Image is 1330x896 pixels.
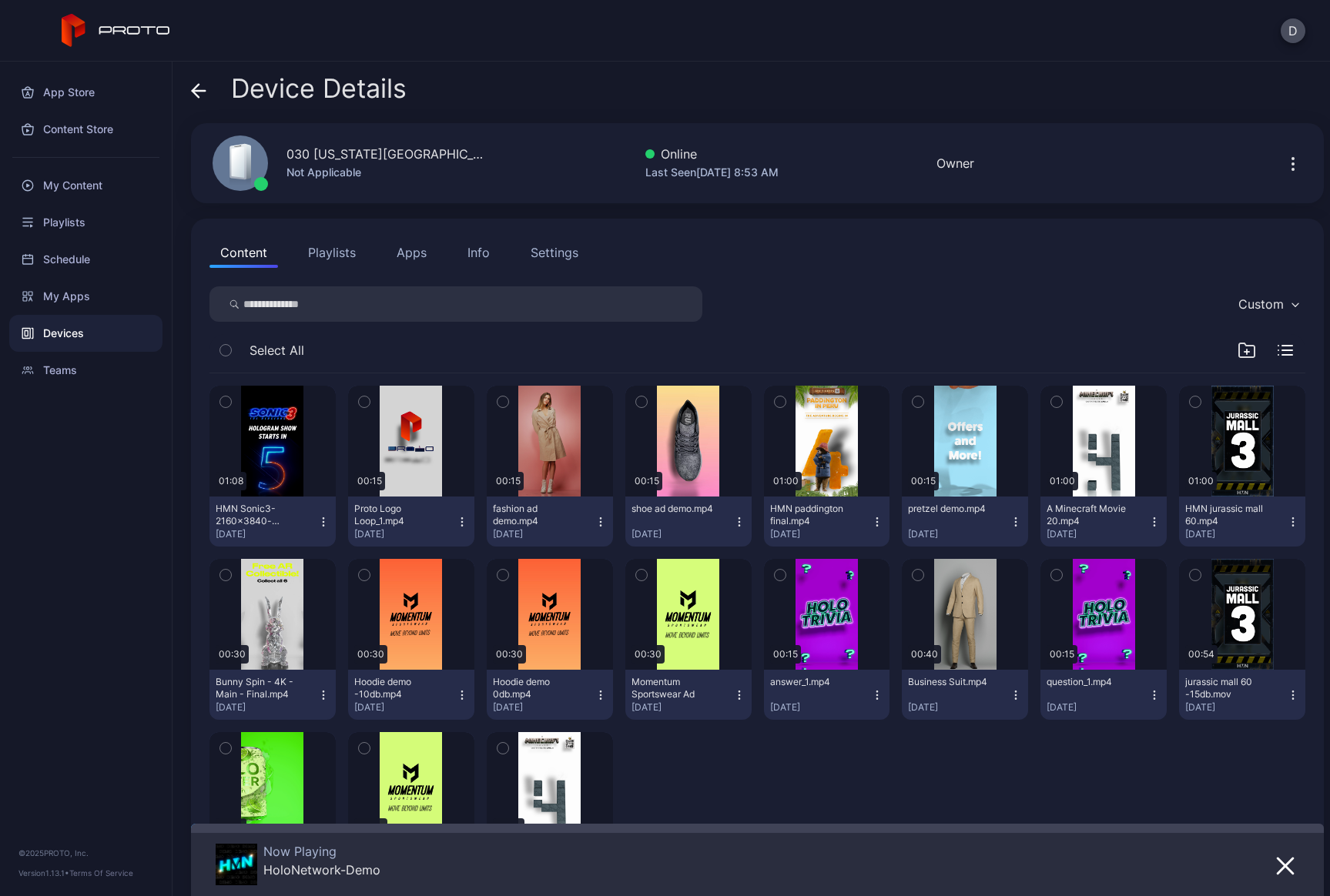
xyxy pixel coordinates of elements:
button: Hoodie demo 0db.mp4[DATE] [487,670,613,720]
div: Proto Logo Loop_1.mp4 [354,503,439,527]
button: jurassic mall 60 -15db.mov[DATE] [1179,670,1305,720]
button: question_1.mp4[DATE] [1040,670,1167,720]
div: Info [467,243,490,262]
button: Hoodie demo -10db.mp4[DATE] [348,670,474,720]
div: 030 [US_STATE][GEOGRAPHIC_DATA] OR M [286,145,487,163]
button: Custom [1231,286,1305,322]
button: Settings [520,237,589,268]
div: Momentum Sportswear Ad [631,676,716,700]
div: jurassic mall 60 -15db.mov [1185,676,1270,700]
div: [DATE] [493,701,595,714]
button: pretzel demo.mp4[DATE] [902,496,1028,547]
a: Devices [9,315,162,352]
div: [DATE] [770,701,872,714]
div: HMN Sonic3-2160x3840-v8.mp4 [216,503,300,527]
div: © 2025 PROTO, Inc. [18,847,153,859]
button: Business Suit.mp4[DATE] [902,670,1028,720]
a: My Apps [9,278,162,315]
button: answer_1.mp4[DATE] [764,670,890,720]
button: Info [457,237,501,268]
button: Content [209,237,278,268]
div: [DATE] [354,701,456,714]
div: Not Applicable [286,163,487,182]
div: [DATE] [1047,701,1148,714]
div: [DATE] [908,701,1010,714]
a: Teams [9,352,162,389]
button: A Minecraft Movie 20.mp4[DATE] [1040,496,1167,547]
div: [DATE] [1185,528,1287,540]
div: Owner [936,154,974,172]
div: [DATE] [1185,701,1287,714]
div: [DATE] [1047,528,1148,540]
div: question_1.mp4 [1047,676,1131,688]
div: Custom [1238,296,1284,312]
a: Terms Of Service [69,868,133,878]
div: HMN paddington final.mp4 [770,503,855,527]
div: HoloNetwork-Demo [263,862,380,878]
div: Settings [531,243,578,262]
button: Playlists [297,237,367,268]
span: Select All [250,341,304,359]
div: [DATE] [631,701,733,714]
button: fashion ad demo.mp4[DATE] [487,496,613,547]
span: Device Details [231,74,407,103]
a: Schedule [9,241,162,278]
button: Bunny Spin - 4K - Main - Final.mp4[DATE] [209,670,336,720]
button: Momentum Sportswear Ad[DATE] [625,670,752,720]
div: Last Seen [DATE] 8:53 AM [645,163,779,182]
div: fashion ad demo.mp4 [493,503,578,527]
div: A Minecraft Movie 20.mp4 [1047,503,1131,527]
div: answer_1.mp4 [770,676,855,688]
div: [DATE] [493,528,595,540]
div: [DATE] [631,528,733,540]
div: Hoodie demo 0db.mp4 [493,676,578,700]
div: HMN jurassic mall 60.mp4 [1185,503,1270,527]
div: Online [645,145,779,163]
div: [DATE] [354,528,456,540]
div: [DATE] [770,528,872,540]
button: HMN paddington final.mp4[DATE] [764,496,890,547]
button: HMN Sonic3-2160x3840-v8.mp4[DATE] [209,496,336,547]
div: [DATE] [216,701,317,714]
div: pretzel demo.mp4 [908,503,993,515]
button: Apps [386,237,437,268]
span: Version 1.13.1 • [18,868,69,878]
a: My Content [9,167,162,204]
a: App Store [9,74,162,111]
div: [DATE] [908,528,1010,540]
div: shoe ad demo.mp4 [631,503,716,515]
button: shoe ad demo.mp4[DATE] [625,496,752,547]
div: Now Playing [263,844,380,859]
a: Playlists [9,204,162,241]
button: D [1281,18,1305,43]
button: Proto Logo Loop_1.mp4[DATE] [348,496,474,547]
a: Content Store [9,111,162,148]
div: Business Suit.mp4 [908,676,993,688]
div: Bunny Spin - 4K - Main - Final.mp4 [216,676,300,700]
div: [DATE] [216,528,317,540]
div: Hoodie demo -10db.mp4 [354,676,439,700]
button: HMN jurassic mall 60.mp4[DATE] [1179,496,1305,547]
